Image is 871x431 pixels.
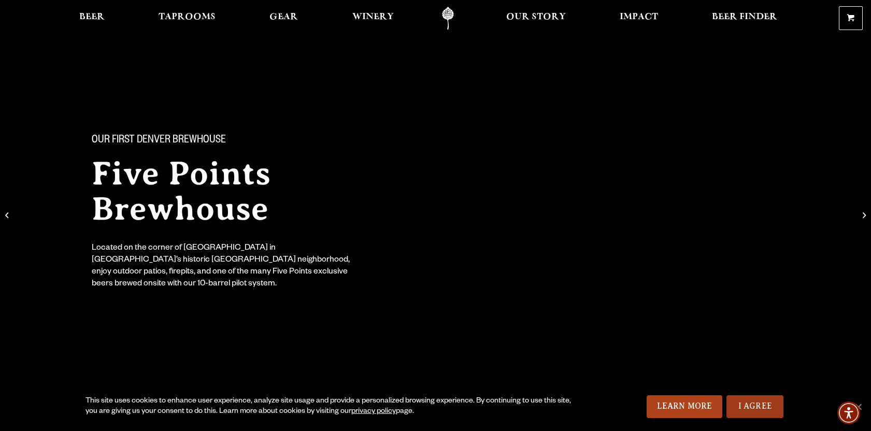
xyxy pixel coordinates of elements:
[620,13,658,21] span: Impact
[346,7,401,30] a: Winery
[152,7,222,30] a: Taprooms
[73,7,111,30] a: Beer
[92,134,226,148] span: Our First Denver Brewhouse
[726,395,783,418] a: I Agree
[92,156,415,226] h2: Five Points Brewhouse
[159,13,216,21] span: Taprooms
[506,13,566,21] span: Our Story
[263,7,305,30] a: Gear
[429,7,467,30] a: Odell Home
[92,243,357,291] div: Located on the corner of [GEOGRAPHIC_DATA] in [GEOGRAPHIC_DATA]’s historic [GEOGRAPHIC_DATA] neig...
[269,13,298,21] span: Gear
[613,7,665,30] a: Impact
[837,401,860,424] div: Accessibility Menu
[647,395,723,418] a: Learn More
[499,7,573,30] a: Our Story
[712,13,777,21] span: Beer Finder
[351,408,396,416] a: privacy policy
[705,7,784,30] a: Beer Finder
[85,396,577,417] div: This site uses cookies to enhance user experience, analyze site usage and provide a personalized ...
[79,13,105,21] span: Beer
[352,13,394,21] span: Winery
